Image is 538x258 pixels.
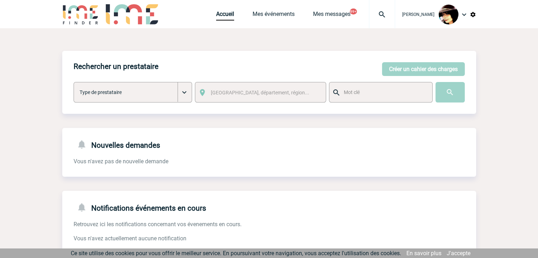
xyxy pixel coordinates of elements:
button: 99+ [350,8,357,14]
img: 101023-0.jpg [439,5,458,24]
a: Mes messages [313,11,351,20]
h4: Notifications événements en cours [74,202,206,212]
span: Retrouvez ici les notifications concernant vos évenements en cours. [74,221,242,228]
span: [PERSON_NAME] [402,12,434,17]
input: Submit [435,82,465,102]
span: [GEOGRAPHIC_DATA], département, région... [211,90,309,95]
span: Ce site utilise des cookies pour vous offrir le meilleur service. En poursuivant votre navigation... [71,250,401,257]
img: notifications-24-px-g.png [76,202,91,212]
a: Mes événements [253,11,295,20]
img: IME-Finder [62,4,99,24]
span: Vous n'avez actuellement aucune notification [74,235,186,242]
h4: Nouvelles demandes [74,139,160,149]
img: notifications-24-px-g.png [76,139,91,149]
h4: Rechercher un prestataire [74,62,158,71]
a: J'accepte [447,250,470,257]
a: Accueil [216,11,234,20]
span: Vous n'avez pas de nouvelle demande [74,158,168,165]
input: Mot clé [342,88,426,97]
a: En savoir plus [406,250,441,257]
